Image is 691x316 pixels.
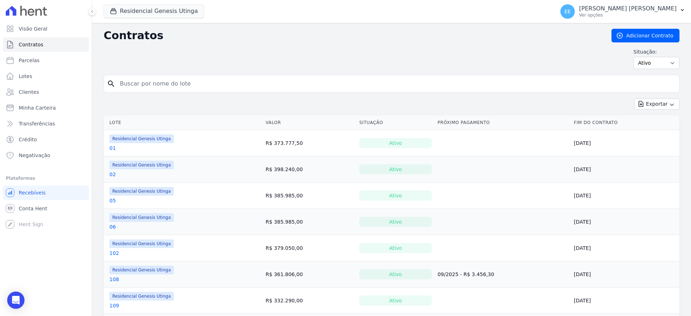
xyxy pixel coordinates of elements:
[571,235,679,261] td: [DATE]
[263,261,356,288] td: R$ 361.806,00
[555,1,691,22] button: EE [PERSON_NAME] [PERSON_NAME] Ver opções
[109,213,174,222] span: Residencial Genesis Utinga
[109,292,174,301] span: Residencial Genesis Utinga
[579,12,677,18] p: Ver opções
[564,9,571,14] span: EE
[359,217,432,227] div: Ativo
[109,249,119,257] a: 102
[263,209,356,235] td: R$ 385.985,00
[3,37,89,52] a: Contratos
[633,48,679,55] label: Situação:
[571,115,679,130] th: Fim do Contrato
[19,88,39,96] span: Clientes
[109,187,174,196] span: Residencial Genesis Utinga
[571,209,679,235] td: [DATE]
[104,115,263,130] th: Lote
[571,261,679,288] td: [DATE]
[356,115,434,130] th: Situação
[116,77,676,91] input: Buscar por nome do lote
[263,288,356,314] td: R$ 332.290,00
[109,161,174,169] span: Residencial Genesis Utinga
[263,235,356,261] td: R$ 379.050,00
[109,197,116,204] a: 05
[571,183,679,209] td: [DATE]
[3,201,89,216] a: Conta Hent
[19,205,47,212] span: Conta Hent
[3,132,89,147] a: Crédito
[611,29,679,42] a: Adicionar Contrato
[19,41,43,48] span: Contratos
[263,156,356,183] td: R$ 398.240,00
[7,292,24,309] div: Open Intercom Messenger
[109,171,116,178] a: 02
[3,53,89,68] a: Parcelas
[109,223,116,230] a: 06
[359,269,432,279] div: Ativo
[109,134,174,143] span: Residencial Genesis Utinga
[19,136,37,143] span: Crédito
[571,156,679,183] td: [DATE]
[19,152,50,159] span: Negativação
[634,99,679,110] button: Exportar
[263,130,356,156] td: R$ 373.777,50
[3,186,89,200] a: Recebíveis
[359,164,432,174] div: Ativo
[107,79,116,88] i: search
[19,104,56,111] span: Minha Carteira
[109,302,119,309] a: 109
[359,296,432,306] div: Ativo
[19,73,32,80] span: Lotes
[571,288,679,314] td: [DATE]
[19,120,55,127] span: Transferências
[109,239,174,248] span: Residencial Genesis Utinga
[3,148,89,162] a: Negativação
[104,29,600,42] h2: Contratos
[109,276,119,283] a: 108
[359,138,432,148] div: Ativo
[104,4,204,18] button: Residencial Genesis Utinga
[359,243,432,253] div: Ativo
[263,183,356,209] td: R$ 385.985,00
[3,85,89,99] a: Clientes
[19,189,46,196] span: Recebíveis
[438,271,494,277] a: 09/2025 - R$ 3.456,30
[6,174,86,183] div: Plataformas
[571,130,679,156] td: [DATE]
[359,191,432,201] div: Ativo
[19,25,48,32] span: Visão Geral
[109,266,174,274] span: Residencial Genesis Utinga
[19,57,40,64] span: Parcelas
[435,115,571,130] th: Próximo Pagamento
[579,5,677,12] p: [PERSON_NAME] [PERSON_NAME]
[3,116,89,131] a: Transferências
[3,69,89,83] a: Lotes
[109,145,116,152] a: 01
[3,22,89,36] a: Visão Geral
[263,115,356,130] th: Valor
[3,101,89,115] a: Minha Carteira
